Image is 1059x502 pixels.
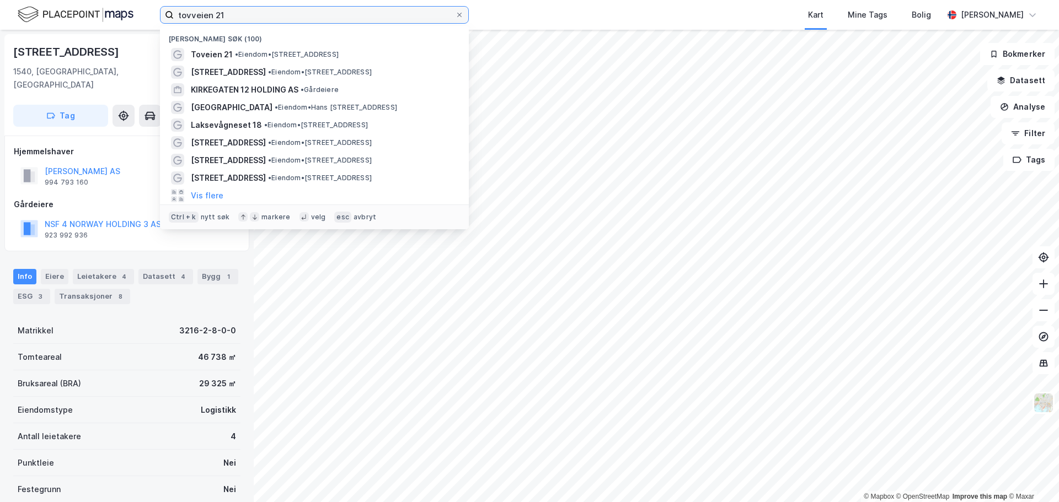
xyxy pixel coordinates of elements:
div: 8 [115,291,126,302]
span: [GEOGRAPHIC_DATA] [191,101,272,114]
div: [PERSON_NAME] [961,8,1024,21]
div: Bruksareal (BRA) [18,377,81,390]
span: Eiendom • [STREET_ADDRESS] [268,156,372,165]
span: [STREET_ADDRESS] [191,66,266,79]
img: Z [1033,392,1054,413]
span: Eiendom • [STREET_ADDRESS] [235,50,339,59]
div: Tomteareal [18,350,62,364]
iframe: Chat Widget [1004,449,1059,502]
div: velg [311,213,326,222]
div: Eiendomstype [18,403,73,417]
span: KIRKEGATEN 12 HOLDING AS [191,83,298,96]
span: Gårdeiere [301,85,339,94]
div: Festegrunn [18,483,61,496]
div: [PERSON_NAME] søk (100) [160,26,469,46]
div: 29 325 ㎡ [199,377,236,390]
span: • [268,138,271,147]
a: OpenStreetMap [896,493,950,500]
span: Eiendom • [STREET_ADDRESS] [268,138,372,147]
span: Laksevågneset 18 [191,118,262,132]
span: • [301,85,304,94]
div: Nei [223,456,236,469]
span: [STREET_ADDRESS] [191,171,266,185]
div: Antall leietakere [18,430,81,443]
span: • [264,121,268,129]
div: 4 [178,271,189,282]
span: Eiendom • Hans [STREET_ADDRESS] [275,103,397,112]
div: Bygg [197,269,238,284]
div: Bolig [912,8,931,21]
span: • [268,68,271,76]
div: Kart [808,8,823,21]
div: Eiere [41,269,68,284]
div: avbryt [354,213,376,222]
div: Logistikk [201,403,236,417]
button: Filter [1002,122,1055,144]
div: 46 738 ㎡ [198,350,236,364]
span: [STREET_ADDRESS] [191,136,266,149]
button: Analyse [991,96,1055,118]
div: Punktleie [18,456,54,469]
div: Mine Tags [848,8,887,21]
div: Datasett [138,269,193,284]
div: 1540, [GEOGRAPHIC_DATA], [GEOGRAPHIC_DATA] [13,65,197,91]
div: esc [334,212,351,223]
div: markere [261,213,290,222]
div: nytt søk [201,213,230,222]
img: logo.f888ab2527a4732fd821a326f86c7f29.svg [18,5,133,24]
a: Improve this map [953,493,1007,500]
input: Søk på adresse, matrikkel, gårdeiere, leietakere eller personer [174,7,455,23]
div: 994 793 160 [45,178,88,187]
div: 3216-2-8-0-0 [179,324,236,337]
span: • [235,50,238,58]
div: Leietakere [73,269,134,284]
span: Toveien 21 [191,48,233,61]
div: ESG [13,289,50,304]
span: Eiendom • [STREET_ADDRESS] [264,121,368,129]
span: • [268,156,271,164]
div: [STREET_ADDRESS] [13,43,121,61]
span: • [268,174,271,182]
button: Bokmerker [980,43,1055,65]
button: Tag [13,105,108,127]
button: Datasett [987,69,1055,91]
span: Eiendom • [STREET_ADDRESS] [268,174,372,182]
div: 1 [223,271,234,282]
button: Tags [1003,149,1055,171]
div: 3 [35,291,46,302]
div: 4 [231,430,236,443]
div: 923 992 936 [45,231,88,240]
div: Matrikkel [18,324,54,337]
div: Info [13,269,36,284]
div: Gårdeiere [14,198,240,211]
span: [STREET_ADDRESS] [191,154,266,167]
button: Vis flere [191,189,223,202]
a: Mapbox [864,493,894,500]
div: Hjemmelshaver [14,145,240,158]
span: Eiendom • [STREET_ADDRESS] [268,68,372,77]
span: • [275,103,278,111]
div: Nei [223,483,236,496]
div: Transaksjoner [55,289,130,304]
div: Ctrl + k [169,212,199,223]
div: 4 [119,271,130,282]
